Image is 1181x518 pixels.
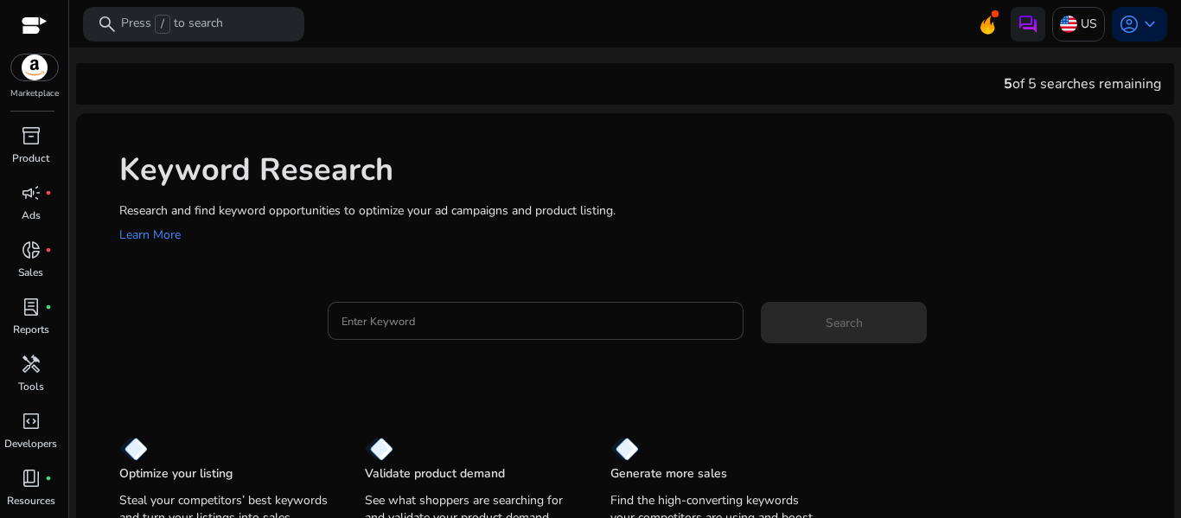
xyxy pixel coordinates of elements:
[119,437,148,461] img: diamond.svg
[4,436,57,451] p: Developers
[119,465,233,483] p: Optimize your listing
[45,475,52,482] span: fiber_manual_record
[610,437,639,461] img: diamond.svg
[45,304,52,310] span: fiber_manual_record
[13,322,49,337] p: Reports
[155,15,170,34] span: /
[45,189,52,196] span: fiber_manual_record
[610,465,727,483] p: Generate more sales
[121,15,223,34] p: Press to search
[21,240,41,260] span: donut_small
[22,208,41,223] p: Ads
[1060,16,1077,33] img: us.svg
[7,493,55,508] p: Resources
[119,227,181,243] a: Learn More
[21,354,41,374] span: handyman
[10,87,59,100] p: Marketplace
[21,297,41,317] span: lab_profile
[1140,14,1160,35] span: keyboard_arrow_down
[119,201,1157,220] p: Research and find keyword opportunities to optimize your ad campaigns and product listing.
[97,14,118,35] span: search
[21,125,41,146] span: inventory_2
[21,182,41,203] span: campaign
[21,468,41,489] span: book_4
[1119,14,1140,35] span: account_circle
[21,411,41,432] span: code_blocks
[18,265,43,280] p: Sales
[1081,9,1097,39] p: US
[12,150,49,166] p: Product
[11,54,58,80] img: amazon.svg
[1004,74,1161,94] div: of 5 searches remaining
[365,465,505,483] p: Validate product demand
[119,151,1157,189] h1: Keyword Research
[365,437,393,461] img: diamond.svg
[1004,74,1012,93] span: 5
[18,379,44,394] p: Tools
[45,246,52,253] span: fiber_manual_record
